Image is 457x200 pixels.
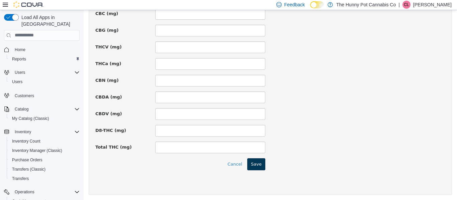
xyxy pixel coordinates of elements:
[12,68,80,76] span: Users
[9,78,25,86] a: Users
[12,128,80,136] span: Inventory
[12,51,37,56] span: THCa (mg)
[13,1,43,8] img: Cova
[9,137,43,145] a: Inventory Count
[284,1,305,8] span: Feedback
[7,77,82,86] button: Users
[413,1,452,9] p: [PERSON_NAME]
[9,55,29,63] a: Reports
[310,1,324,8] input: Dark Mode
[12,46,28,54] a: Home
[12,139,40,144] span: Inventory Count
[12,34,38,39] span: THCV (mg)
[12,18,35,23] span: CBG (mg)
[12,116,49,121] span: My Catalog (Classic)
[12,68,35,73] span: CBN (mg)
[1,68,82,77] button: Users
[9,147,65,155] a: Inventory Manager (Classic)
[9,115,80,123] span: My Catalog (Classic)
[7,174,82,183] button: Transfers
[7,54,82,64] button: Reports
[1,105,82,114] button: Catalog
[9,175,80,183] span: Transfers
[7,146,82,155] button: Inventory Manager (Classic)
[12,45,80,54] span: Home
[12,91,80,99] span: Customers
[402,1,410,9] div: Carla Larose
[12,105,80,113] span: Catalog
[12,176,29,181] span: Transfers
[9,175,31,183] a: Transfers
[12,157,42,163] span: Purchase Orders
[12,128,34,136] button: Inventory
[9,115,52,123] a: My Catalog (Classic)
[12,188,80,196] span: Operations
[404,1,409,9] span: CL
[164,148,182,160] button: Save
[9,78,80,86] span: Users
[336,1,396,9] p: The Hunny Pot Cannabis Co
[9,165,48,173] a: Transfers (Classic)
[398,1,400,9] p: |
[12,148,62,153] span: Inventory Manager (Classic)
[12,118,42,123] span: D8-THC (mg)
[9,165,80,173] span: Transfers (Classic)
[1,127,82,137] button: Inventory
[15,93,34,98] span: Customers
[1,90,82,100] button: Customers
[140,148,162,160] button: Cancel
[12,84,38,89] span: CBDA (mg)
[12,135,48,140] span: Total THC (mg)
[7,155,82,165] button: Purchase Orders
[19,14,80,27] span: Load All Apps in [GEOGRAPHIC_DATA]
[12,92,37,100] a: Customers
[15,129,31,135] span: Inventory
[12,167,45,172] span: Transfers (Classic)
[15,107,28,112] span: Catalog
[9,137,80,145] span: Inventory Count
[12,56,26,62] span: Reports
[15,70,25,75] span: Users
[15,47,25,52] span: Home
[12,1,34,6] span: CBC (mg)
[1,45,82,54] button: Home
[7,165,82,174] button: Transfers (Classic)
[7,114,82,123] button: My Catalog (Classic)
[12,188,37,196] button: Operations
[7,137,82,146] button: Inventory Count
[9,55,80,63] span: Reports
[12,79,22,84] span: Users
[12,101,38,106] span: CBDV (mg)
[9,156,45,164] a: Purchase Orders
[1,187,82,197] button: Operations
[12,105,31,113] button: Catalog
[12,68,28,76] button: Users
[15,189,34,195] span: Operations
[9,156,80,164] span: Purchase Orders
[9,147,80,155] span: Inventory Manager (Classic)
